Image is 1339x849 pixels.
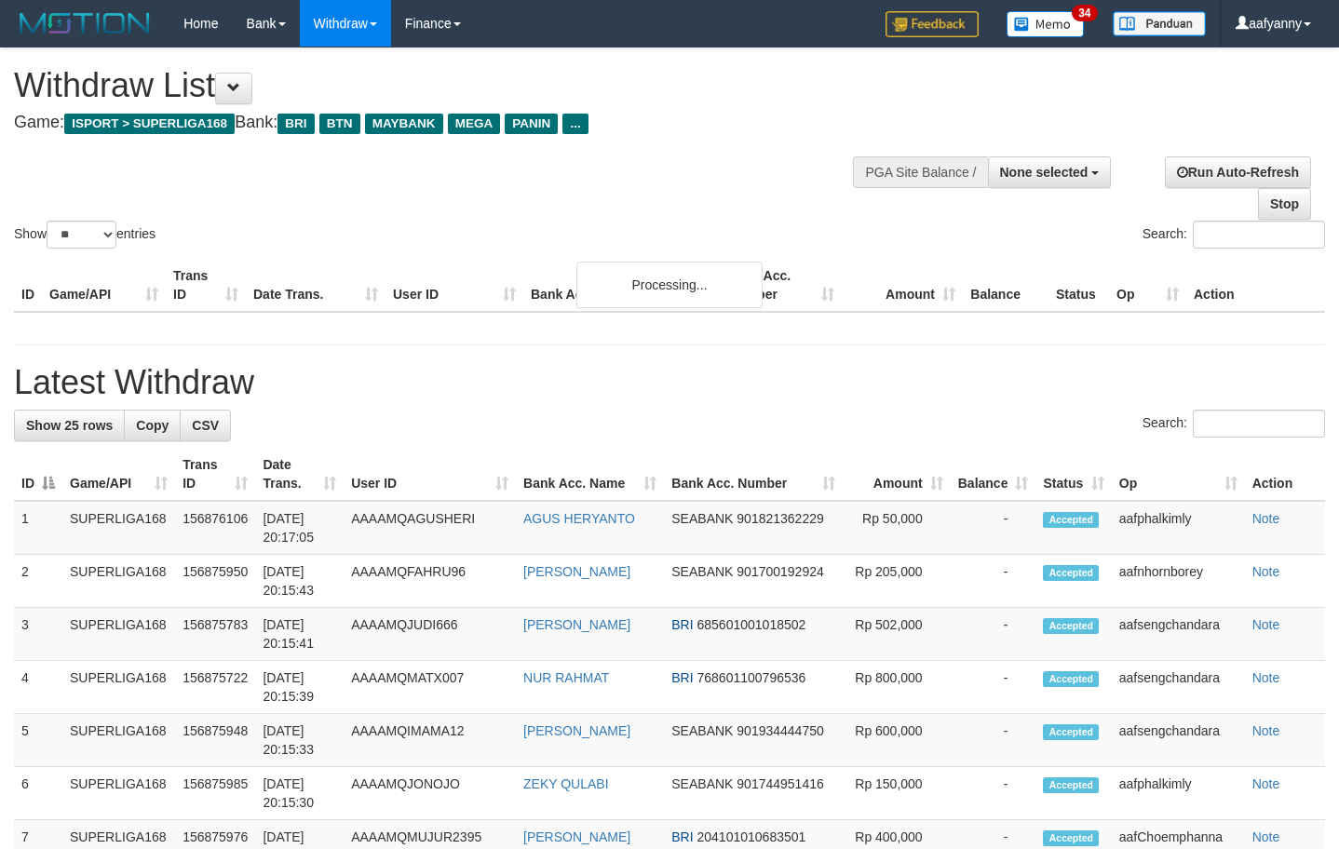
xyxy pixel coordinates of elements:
[246,259,385,312] th: Date Trans.
[1165,156,1311,188] a: Run Auto-Refresh
[697,670,806,685] span: Copy 768601100796536 to clipboard
[843,767,951,820] td: Rp 150,000
[951,501,1036,555] td: -
[136,418,169,433] span: Copy
[42,259,166,312] th: Game/API
[14,364,1325,401] h1: Latest Withdraw
[62,501,175,555] td: SUPERLIGA168
[1252,617,1280,632] a: Note
[175,608,255,661] td: 156875783
[1043,724,1099,740] span: Accepted
[344,767,516,820] td: AAAAMQJONOJO
[1112,714,1245,767] td: aafsengchandara
[523,511,635,526] a: AGUS HERYANTO
[385,259,523,312] th: User ID
[671,723,733,738] span: SEABANK
[62,661,175,714] td: SUPERLIGA168
[853,156,987,188] div: PGA Site Balance /
[1035,448,1111,501] th: Status: activate to sort column ascending
[737,564,823,579] span: Copy 901700192924 to clipboard
[255,767,344,820] td: [DATE] 20:15:30
[737,511,823,526] span: Copy 901821362229 to clipboard
[255,448,344,501] th: Date Trans.: activate to sort column ascending
[1048,259,1109,312] th: Status
[1112,661,1245,714] td: aafsengchandara
[62,448,175,501] th: Game/API: activate to sort column ascending
[1007,11,1085,37] img: Button%20Memo.svg
[988,156,1112,188] button: None selected
[842,259,963,312] th: Amount
[277,114,314,134] span: BRI
[1143,221,1325,249] label: Search:
[1043,671,1099,687] span: Accepted
[344,661,516,714] td: AAAAMQMATX007
[516,448,664,501] th: Bank Acc. Name: activate to sort column ascending
[175,661,255,714] td: 156875722
[255,608,344,661] td: [DATE] 20:15:41
[1112,448,1245,501] th: Op: activate to sort column ascending
[1112,555,1245,608] td: aafnhornborey
[1252,564,1280,579] a: Note
[1112,608,1245,661] td: aafsengchandara
[14,555,62,608] td: 2
[344,501,516,555] td: AAAAMQAGUSHERI
[737,776,823,791] span: Copy 901744951416 to clipboard
[175,555,255,608] td: 156875950
[14,410,125,441] a: Show 25 rows
[1186,259,1325,312] th: Action
[1043,565,1099,581] span: Accepted
[1252,776,1280,791] a: Note
[14,114,874,132] h4: Game: Bank:
[1043,777,1099,793] span: Accepted
[14,448,62,501] th: ID: activate to sort column descending
[671,829,693,844] span: BRI
[1252,670,1280,685] a: Note
[14,67,874,104] h1: Withdraw List
[523,776,609,791] a: ZEKY QULABI
[1112,767,1245,820] td: aafphalkimly
[505,114,558,134] span: PANIN
[1112,501,1245,555] td: aafphalkimly
[697,829,806,844] span: Copy 204101010683501 to clipboard
[255,501,344,555] td: [DATE] 20:17:05
[1193,410,1325,438] input: Search:
[255,714,344,767] td: [DATE] 20:15:33
[1258,188,1311,220] a: Stop
[671,670,693,685] span: BRI
[523,564,630,579] a: [PERSON_NAME]
[448,114,501,134] span: MEGA
[843,555,951,608] td: Rp 205,000
[1252,829,1280,844] a: Note
[1043,618,1099,634] span: Accepted
[1043,512,1099,528] span: Accepted
[523,259,721,312] th: Bank Acc. Name
[14,661,62,714] td: 4
[951,608,1036,661] td: -
[1252,723,1280,738] a: Note
[344,608,516,661] td: AAAAMQJUDI666
[576,262,763,308] div: Processing...
[562,114,588,134] span: ...
[344,714,516,767] td: AAAAMQIMAMA12
[255,661,344,714] td: [DATE] 20:15:39
[843,661,951,714] td: Rp 800,000
[365,114,443,134] span: MAYBANK
[62,767,175,820] td: SUPERLIGA168
[14,221,156,249] label: Show entries
[255,555,344,608] td: [DATE] 20:15:43
[1193,221,1325,249] input: Search:
[26,418,113,433] span: Show 25 rows
[62,608,175,661] td: SUPERLIGA168
[963,259,1048,312] th: Balance
[1143,410,1325,438] label: Search:
[1252,511,1280,526] a: Note
[843,501,951,555] td: Rp 50,000
[344,448,516,501] th: User ID: activate to sort column ascending
[124,410,181,441] a: Copy
[180,410,231,441] a: CSV
[671,564,733,579] span: SEABANK
[951,448,1036,501] th: Balance: activate to sort column ascending
[166,259,246,312] th: Trans ID
[62,555,175,608] td: SUPERLIGA168
[192,418,219,433] span: CSV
